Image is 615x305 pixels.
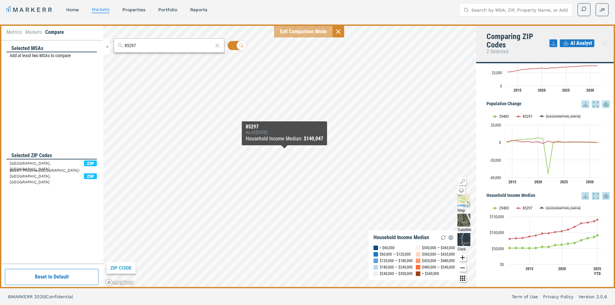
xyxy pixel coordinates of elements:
[516,202,533,207] button: Show 85297
[304,136,323,142] b: $140,047
[534,180,542,184] text: 2020
[439,234,447,241] img: Reload Legend
[92,7,109,12] a: markets
[548,246,550,248] path: Thursday, 14 Dec, 19:00, 54,467.43. 29483.
[593,220,596,223] path: Saturday, 14 Dec, 19:00, 135,200.31. 85297.
[457,194,470,207] img: View
[107,262,136,274] div: ZIP CODE
[515,247,518,249] path: Friday, 14 Dec, 19:00, 51,140.43. 29483.
[487,200,610,280] div: Household Income Median. Highcharts interactive chart.
[543,293,573,300] a: Privacy Policy
[422,245,455,251] div: $300,000 — $360,000
[587,221,589,224] path: Thursday, 14 Dec, 19:00, 130,944.71. 85297.
[5,269,98,285] button: Reset to Default
[560,39,594,47] button: AI Analyst
[508,180,516,184] text: 2015
[84,173,97,179] span: ZIP
[471,4,568,16] input: Search by MSA, ZIP, Property Name, or Address
[374,234,429,241] div: Household Income Median
[539,114,553,119] button: Show USA
[492,71,502,75] text: 25,000
[457,214,471,233] div: Satellite
[246,124,323,130] div: 85297
[560,243,563,246] path: Saturday, 14 Dec, 19:00, 61,559.22. 29483.
[459,178,466,185] button: Show/Hide Legend Map Button
[521,237,524,239] path: Saturday, 14 Dec, 19:00, 82,590.68. 85297.
[380,251,411,258] div: $60,000 — $120,000
[493,114,509,119] button: Show 29483
[567,242,569,245] path: Monday, 14 Dec, 19:00, 64,872.04. 29483.
[526,267,533,271] text: 2015
[487,200,605,280] svg: Interactive chart
[380,264,413,270] div: $180,000 — $240,000
[491,123,501,127] text: 20,000
[580,239,583,241] path: Wednesday, 14 Dec, 19:00, 75,742.23. 29483.
[523,206,532,210] text: 85297
[567,228,569,231] path: Monday, 14 Dec, 19:00, 109,124.53. 85297.
[487,100,610,108] h5: Population Change
[380,270,413,277] div: $240,000 — $300,000
[500,84,502,88] text: 0
[380,245,395,251] div: < $60,000
[422,251,455,258] div: $360,000 — $420,000
[457,233,471,252] div: Dark
[515,237,518,240] path: Friday, 14 Dec, 19:00, 81,469.82. 85297.
[593,236,596,238] path: Saturday, 14 Dec, 19:00, 85,812.59. 29483.
[105,279,134,286] a: Mapbox logo
[246,135,323,143] div: Household Income Median :
[190,7,207,12] a: reports
[554,231,557,233] path: Friday, 14 Dec, 19:00, 101,311.44. 85297.
[573,226,576,228] path: Tuesday, 14 Dec, 19:00, 117,724.56. 85297.
[459,274,466,282] button: Other options map button
[422,270,439,277] div: > $540,000
[560,180,568,184] text: 2025
[546,114,580,119] text: [GEOGRAPHIC_DATA]
[84,160,97,166] span: ZIP
[158,7,177,12] a: Portfolio
[11,294,34,299] span: MARKERR
[6,28,22,36] li: Metrics
[457,187,465,194] button: Change style map button
[512,293,538,300] a: Term of Use
[541,232,544,235] path: Wednesday, 14 Dec, 19:00, 96,837.16. 85297.
[487,192,610,200] h5: Household Income Median
[459,264,466,272] button: Zoom out map button
[535,234,537,237] path: Monday, 14 Dec, 19:00, 90,359.43. 85297.
[10,52,97,59] p: Add at least two MSAs to compare
[508,238,511,240] path: Wednesday, 14 Dec, 19:00, 79,780.13. 85297.
[521,247,524,249] path: Saturday, 14 Dec, 19:00, 51,273.24. 29483.
[490,158,501,163] text: -20,000
[422,258,455,264] div: $420,000 — $480,000
[246,124,323,143] div: Map Tooltip Content
[487,32,549,49] h4: Comparing ZIP Codes
[573,242,576,244] path: Tuesday, 14 Dec, 19:00, 67,115.45. 29483.
[580,222,583,225] path: Wednesday, 14 Dec, 19:00, 128,888.81. 85297.
[593,267,601,276] text: 2025 YTD
[34,294,46,299] span: 2025 |
[492,247,504,251] text: $50,000
[541,246,544,248] path: Wednesday, 14 Dec, 19:00, 54,700.67. 29483.
[560,230,563,233] path: Saturday, 14 Dec, 19:00, 103,874.78. 85297.
[6,5,53,14] a: MARKERR
[528,247,531,249] path: Sunday, 14 Dec, 19:00, 50,776.12. 29483.
[548,232,550,235] path: Thursday, 14 Dec, 19:00, 97,471.42. 85297.
[46,294,73,299] span: Confidential
[10,168,84,185] span: 85297, Phoenix-[GEOGRAPHIC_DATA]-[GEOGRAPHIC_DATA], [GEOGRAPHIC_DATA]
[490,215,504,219] text: $150,000
[422,264,455,270] div: $480,000 — $540,000
[66,7,79,12] a: home
[546,206,580,210] text: [GEOGRAPHIC_DATA]
[558,267,566,271] text: 2020
[246,130,323,135] div: As of : [DATE]
[508,247,511,249] path: Wednesday, 14 Dec, 19:00, 50,988.67. 29483.
[600,6,605,13] span: JP
[490,230,504,235] text: $100,000
[45,28,64,36] li: Compare
[493,202,509,207] button: Show 29483
[457,214,470,227] img: View
[596,219,599,221] path: Saturday, 14 Jun, 20:00, 140,047.26. 85297.
[487,108,605,189] svg: Interactive chart
[459,254,466,261] button: Zoom in map button
[538,88,546,93] text: 2020
[579,293,607,300] a: Version 2.0.6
